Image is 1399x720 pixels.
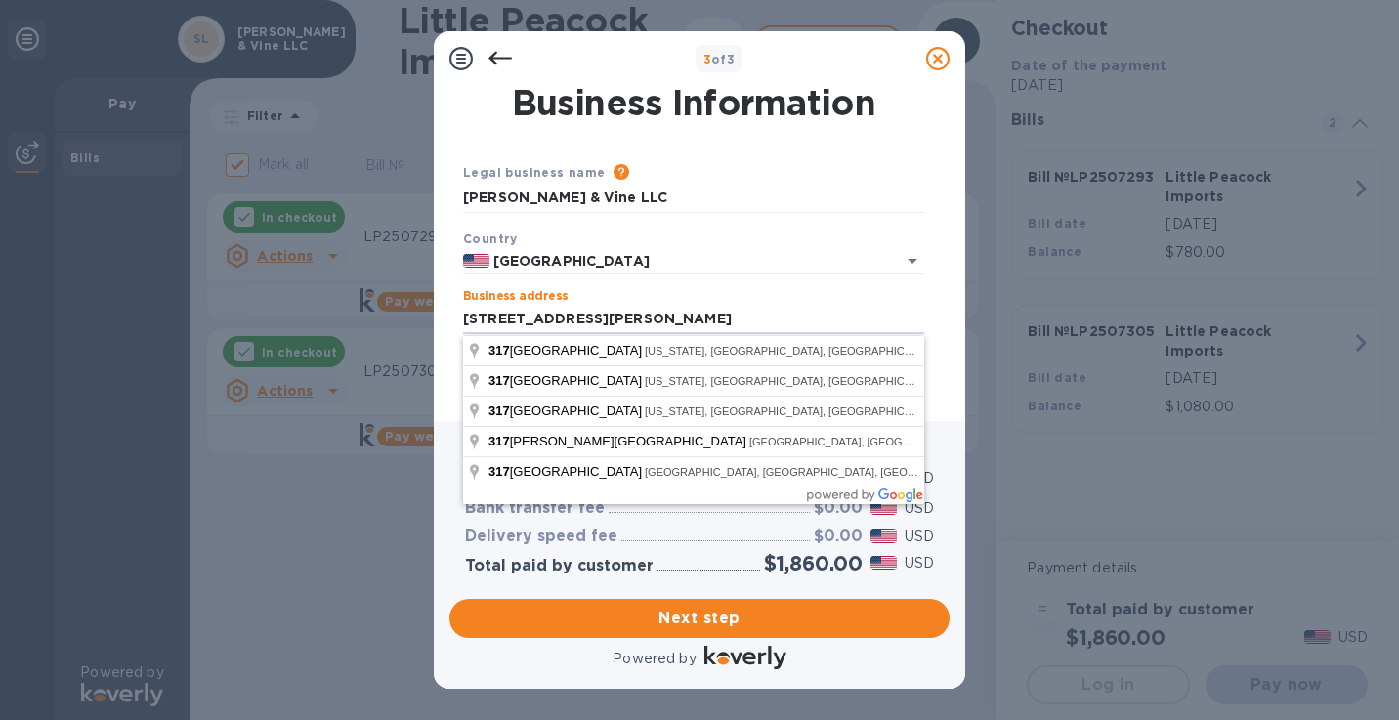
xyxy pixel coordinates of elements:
img: Logo [704,646,786,669]
b: of 3 [703,52,736,66]
span: 317 [488,464,510,479]
span: Next step [465,607,934,630]
p: Powered by [613,649,696,669]
span: [US_STATE], [GEOGRAPHIC_DATA], [GEOGRAPHIC_DATA] [645,345,941,357]
span: 317 [488,373,510,388]
span: [GEOGRAPHIC_DATA] [488,343,645,358]
span: [GEOGRAPHIC_DATA] [488,373,645,388]
span: 317 [488,434,510,448]
button: Next step [449,599,950,638]
h2: $1,860.00 [764,551,863,575]
button: Open [899,247,926,275]
img: USD [870,501,897,515]
span: 317 [488,343,510,358]
span: [US_STATE], [GEOGRAPHIC_DATA], [GEOGRAPHIC_DATA] [645,405,941,417]
label: Business address [463,291,568,303]
span: [PERSON_NAME][GEOGRAPHIC_DATA] [488,434,749,448]
span: [GEOGRAPHIC_DATA] [488,464,645,479]
span: [GEOGRAPHIC_DATA] [488,403,645,418]
span: [US_STATE], [GEOGRAPHIC_DATA], [GEOGRAPHIC_DATA] [645,375,941,387]
img: USD [870,529,897,543]
h1: Business Information [459,82,928,123]
p: USD [905,527,934,547]
input: Select country [489,249,869,274]
img: US [463,254,489,268]
h3: $0.00 [814,499,863,518]
h3: Bank transfer fee [465,499,605,518]
b: Country [463,232,518,246]
h3: $0.00 [814,528,863,546]
span: 3 [703,52,711,66]
p: USD [905,553,934,573]
input: Enter address [463,305,924,334]
span: 317 [488,403,510,418]
img: USD [870,556,897,570]
h3: Total paid by customer [465,557,654,575]
input: Enter legal business name [463,184,924,213]
h3: Delivery speed fee [465,528,617,546]
b: Legal business name [463,165,606,180]
span: [GEOGRAPHIC_DATA], [GEOGRAPHIC_DATA], [GEOGRAPHIC_DATA] [645,466,993,478]
span: [GEOGRAPHIC_DATA], [GEOGRAPHIC_DATA], [GEOGRAPHIC_DATA] [749,436,1097,447]
p: USD [905,498,934,519]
